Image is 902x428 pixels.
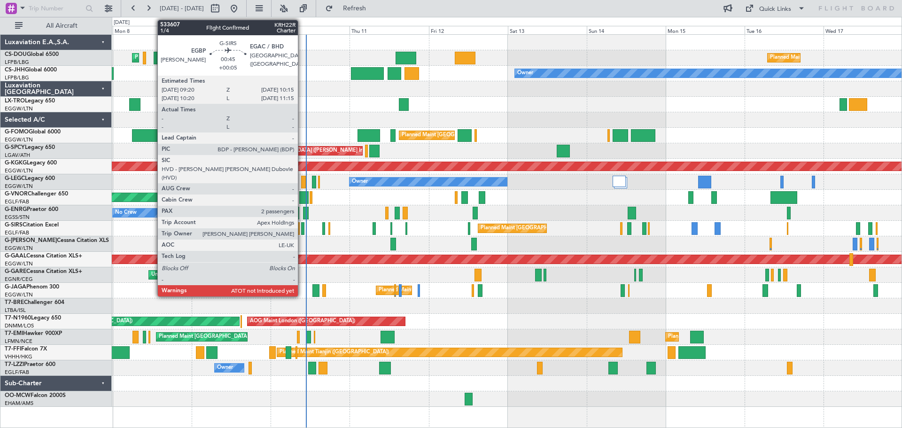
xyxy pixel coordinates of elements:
[5,59,29,66] a: LFPB/LBG
[5,207,27,212] span: G-ENRG
[5,369,29,376] a: EGLF/FAB
[350,26,428,34] div: Thu 11
[5,260,33,267] a: EGGW/LTN
[5,198,29,205] a: EGLF/FAB
[5,362,55,367] a: T7-LZZIPraetor 600
[113,26,192,34] div: Mon 8
[5,145,55,150] a: G-SPCYLegacy 650
[5,331,62,336] a: T7-EMIHawker 900XP
[335,5,374,12] span: Refresh
[114,19,130,27] div: [DATE]
[5,307,26,314] a: LTBA/ISL
[5,362,24,367] span: T7-LZZI
[5,176,25,181] span: G-LEGC
[5,129,61,135] a: G-FOMOGlobal 6000
[5,160,27,166] span: G-KGKG
[5,98,25,104] span: LX-TRO
[216,144,368,158] div: Unplanned Maint [GEOGRAPHIC_DATA] ([PERSON_NAME] Intl)
[5,98,55,104] a: LX-TROLegacy 650
[321,1,377,16] button: Refresh
[5,160,57,166] a: G-KGKGLegacy 600
[5,276,33,283] a: EGNR/CEG
[5,300,64,305] a: T7-BREChallenger 604
[5,152,30,159] a: LGAV/ATH
[5,229,29,236] a: EGLF/FAB
[5,222,59,228] a: G-SIRSCitation Excel
[5,52,59,57] a: CS-DOUGlobal 6500
[668,330,758,344] div: Planned Maint [GEOGRAPHIC_DATA]
[5,52,27,57] span: CS-DOU
[115,206,137,220] div: No Crew
[5,284,26,290] span: G-JAGA
[5,353,32,360] a: VHHH/HKG
[745,26,824,34] div: Tue 16
[759,5,791,14] div: Quick Links
[5,315,61,321] a: T7-N1960Legacy 650
[192,26,271,34] div: Tue 9
[5,222,23,228] span: G-SIRS
[5,67,25,73] span: CS-JHH
[5,145,25,150] span: G-SPCY
[5,167,33,174] a: EGGW/LTN
[151,268,236,282] div: Unplanned Maint [PERSON_NAME]
[5,191,28,197] span: G-VNOR
[5,315,31,321] span: T7-N1960
[5,74,29,81] a: LFPB/LBG
[517,66,533,80] div: Owner
[5,176,55,181] a: G-LEGCLegacy 600
[5,245,33,252] a: EGGW/LTN
[352,175,368,189] div: Owner
[159,330,249,344] div: Planned Maint [GEOGRAPHIC_DATA]
[587,26,666,34] div: Sun 14
[5,207,58,212] a: G-ENRGPraetor 600
[5,338,32,345] a: LFMN/NCE
[5,191,68,197] a: G-VNORChallenger 650
[5,238,57,243] span: G-[PERSON_NAME]
[250,314,355,328] div: AOG Maint London ([GEOGRAPHIC_DATA])
[5,346,21,352] span: T7-FFI
[24,23,99,29] span: All Aircraft
[217,361,233,375] div: Owner
[5,346,47,352] a: T7-FFIFalcon 7X
[5,129,29,135] span: G-FOMO
[5,300,24,305] span: T7-BRE
[5,105,33,112] a: EGGW/LTN
[5,284,59,290] a: G-JAGAPhenom 300
[5,331,23,336] span: T7-EMI
[5,400,33,407] a: EHAM/AMS
[271,26,350,34] div: Wed 10
[5,253,82,259] a: G-GAALCessna Citation XLS+
[5,291,33,298] a: EGGW/LTN
[5,269,26,274] span: G-GARE
[5,322,34,329] a: DNMM/LOS
[29,1,83,16] input: Trip Number
[5,253,26,259] span: G-GAAL
[5,393,66,398] a: OO-MCWFalcon 2000S
[135,51,283,65] div: Planned Maint [GEOGRAPHIC_DATA] ([GEOGRAPHIC_DATA])
[5,238,109,243] a: G-[PERSON_NAME]Cessna Citation XLS
[5,214,30,221] a: EGSS/STN
[160,4,204,13] span: [DATE] - [DATE]
[280,345,389,359] div: Planned Maint Tianjin ([GEOGRAPHIC_DATA])
[740,1,810,16] button: Quick Links
[5,67,57,73] a: CS-JHHGlobal 6000
[481,221,629,235] div: Planned Maint [GEOGRAPHIC_DATA] ([GEOGRAPHIC_DATA])
[666,26,745,34] div: Mon 15
[5,183,33,190] a: EGGW/LTN
[10,18,102,33] button: All Aircraft
[379,283,527,297] div: Planned Maint [GEOGRAPHIC_DATA] ([GEOGRAPHIC_DATA])
[402,128,550,142] div: Planned Maint [GEOGRAPHIC_DATA] ([GEOGRAPHIC_DATA])
[5,136,33,143] a: EGGW/LTN
[5,269,82,274] a: G-GARECessna Citation XLS+
[429,26,508,34] div: Fri 12
[5,393,31,398] span: OO-MCW
[508,26,587,34] div: Sat 13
